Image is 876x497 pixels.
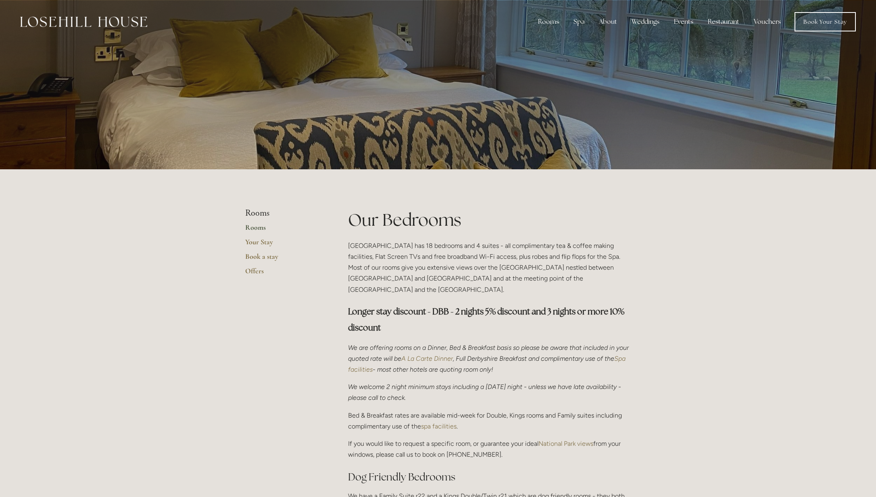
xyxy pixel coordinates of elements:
img: Losehill House [20,17,147,27]
div: Events [667,14,700,30]
p: If you would like to request a specific room, or guarantee your ideal from your windows, please c... [348,438,631,460]
div: Rooms [532,14,565,30]
a: Offers [245,266,322,281]
a: spa facilities [421,422,457,430]
strong: Longer stay discount - DBB - 2 nights 5% discount and 3 nights or more 10% discount [348,306,626,333]
a: Book a stay [245,252,322,266]
em: - most other hotels are quoting room only! [373,366,493,373]
em: , Full Derbyshire Breakfast and complimentary use of the [453,355,614,362]
a: Vouchers [747,14,787,30]
div: Spa [567,14,591,30]
a: National Park views [538,440,593,447]
a: Your Stay [245,237,322,252]
li: Rooms [245,208,322,218]
div: Restaurant [701,14,746,30]
h2: Dog Friendly Bedrooms [348,470,631,484]
p: Bed & Breakfast rates are available mid-week for Double, Kings rooms and Family suites including ... [348,410,631,432]
div: About [592,14,624,30]
h1: Our Bedrooms [348,208,631,232]
a: Book Your Stay [795,12,856,31]
em: We welcome 2 night minimum stays including a [DATE] night - unless we have late availability - pl... [348,383,623,401]
em: We are offering rooms on a Dinner, Bed & Breakfast basis so please be aware that included in your... [348,344,630,362]
div: Weddings [625,14,666,30]
a: A La Carte Dinner [401,355,453,362]
a: Rooms [245,223,322,237]
p: [GEOGRAPHIC_DATA] has 18 bedrooms and 4 suites - all complimentary tea & coffee making facilities... [348,240,631,295]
